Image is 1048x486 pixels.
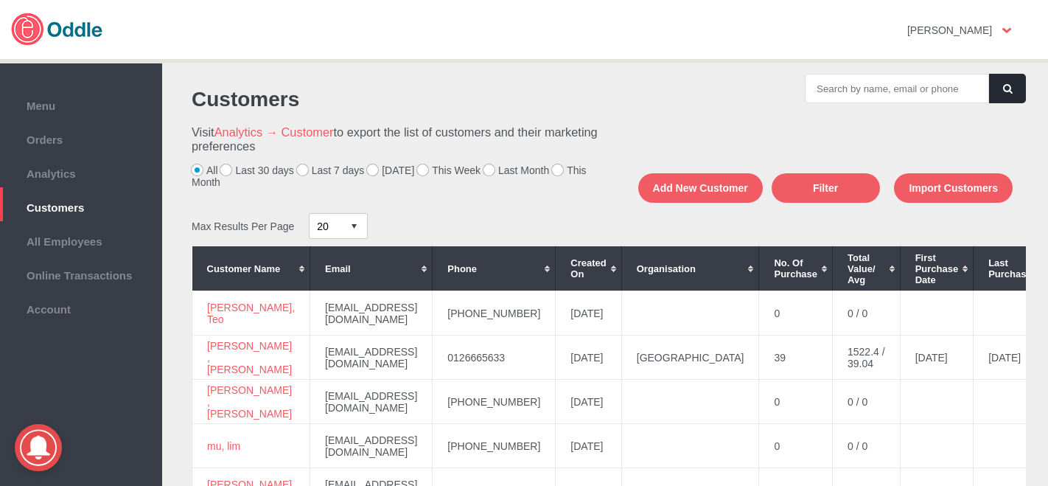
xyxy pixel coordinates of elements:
td: [PHONE_NUMBER] [433,380,556,424]
td: [DATE] [900,336,974,380]
label: Last 7 days [297,164,365,176]
label: Last 30 days [220,164,293,176]
td: [GEOGRAPHIC_DATA] [621,336,759,380]
td: [DATE] [974,336,1047,380]
th: No. of Purchase [759,246,833,291]
td: [DATE] [556,336,621,380]
th: Phone [433,246,556,291]
td: [PHONE_NUMBER] [433,291,556,336]
td: 0 / 0 [833,291,901,336]
span: Account [7,299,155,316]
button: Import Customers [894,173,1013,203]
td: 0 / 0 [833,424,901,468]
button: Add New Customer [638,173,763,203]
td: 0126665633 [433,336,556,380]
a: [PERSON_NAME] , [PERSON_NAME] [207,340,292,375]
label: This Month [192,164,587,188]
th: Organisation [621,246,759,291]
label: Last Month [483,164,549,176]
span: Orders [7,130,155,146]
td: 0 [759,424,833,468]
th: Last Purchase [974,246,1047,291]
td: [EMAIL_ADDRESS][DOMAIN_NAME] [310,380,433,424]
td: [EMAIL_ADDRESS][DOMAIN_NAME] [310,424,433,468]
th: Created On [556,246,621,291]
th: Email [310,246,433,291]
span: Analytics [7,164,155,180]
h1: Customers [192,88,598,111]
td: [DATE] [556,380,621,424]
th: Customer Name [192,246,310,291]
td: 0 [759,380,833,424]
span: Max Results Per Page [192,221,294,232]
th: First Purchase Date [900,246,974,291]
span: Online Transactions [7,265,155,282]
h3: Visit to export the list of customers and their marketing preferences [192,125,598,153]
td: [DATE] [556,424,621,468]
span: All Employees [7,232,155,248]
a: Analytics → Customer [214,125,334,139]
input: Search by name, email or phone [805,74,989,103]
th: Total Value/ Avg [833,246,901,291]
td: 0 [759,291,833,336]
td: [PHONE_NUMBER] [433,424,556,468]
strong: [PERSON_NAME] [907,24,992,36]
td: 39 [759,336,833,380]
a: [PERSON_NAME] , [PERSON_NAME] [207,384,292,420]
label: This Week [417,164,481,176]
td: [DATE] [556,291,621,336]
label: All [192,164,218,176]
a: mu, lim [207,440,240,452]
img: user-option-arrow.png [1002,28,1011,33]
td: 0 / 0 [833,380,901,424]
td: [EMAIL_ADDRESS][DOMAIN_NAME] [310,291,433,336]
td: [EMAIL_ADDRESS][DOMAIN_NAME] [310,336,433,380]
button: Filter [772,173,880,203]
span: Customers [7,198,155,214]
a: [PERSON_NAME], Teo [207,302,295,325]
span: Menu [7,96,155,112]
td: 1522.4 / 39.04 [833,336,901,380]
label: [DATE] [367,164,414,176]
